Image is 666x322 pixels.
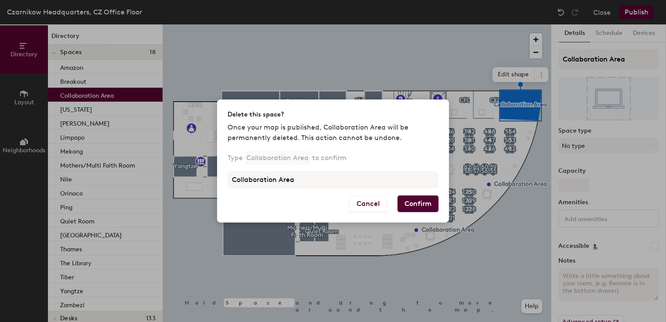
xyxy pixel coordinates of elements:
[228,151,347,165] p: Type to confirm
[228,122,438,143] p: Once your map is published, Collaboration Area will be permanently deleted. This action cannot be...
[349,195,387,212] button: Cancel
[228,110,284,119] h2: Delete this space?
[245,151,310,165] p: Collaboration Area
[398,195,438,212] button: Confirm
